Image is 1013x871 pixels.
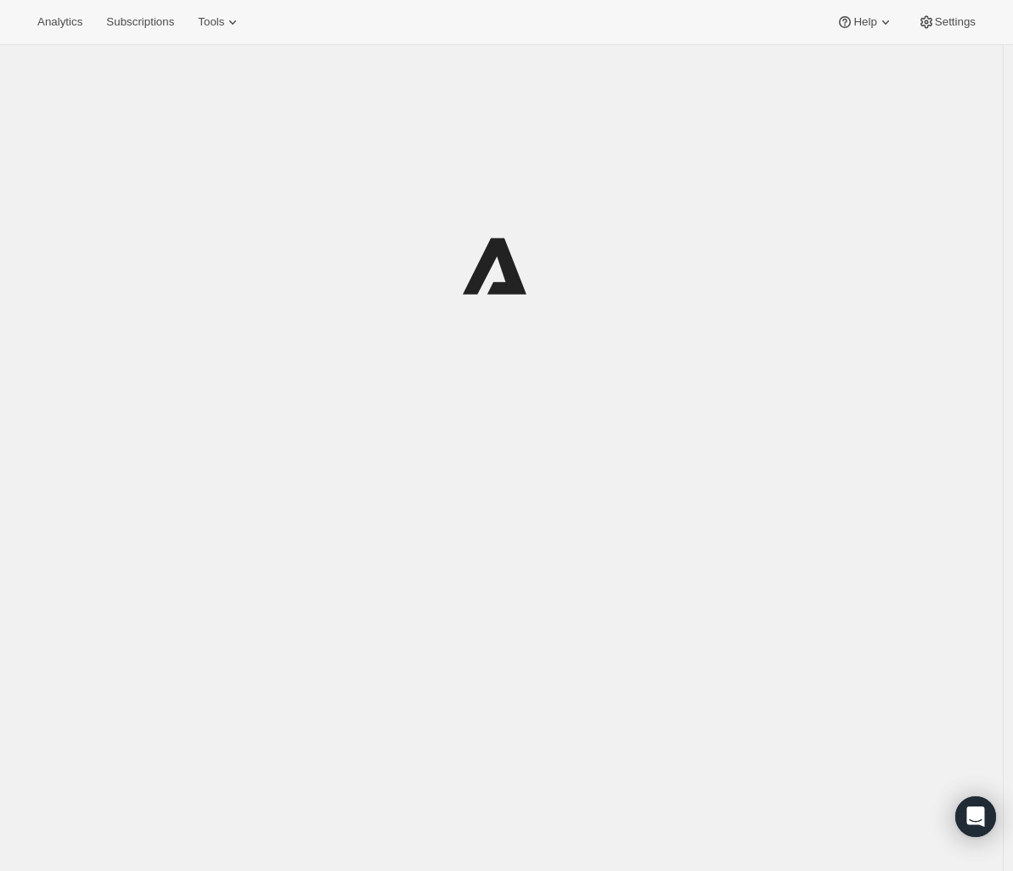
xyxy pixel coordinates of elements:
button: Settings [908,10,986,34]
span: Help [853,15,876,29]
button: Help [826,10,903,34]
button: Tools [188,10,251,34]
div: Open Intercom Messenger [955,796,996,837]
span: Settings [935,15,976,29]
span: Subscriptions [106,15,174,29]
span: Tools [198,15,224,29]
button: Analytics [27,10,93,34]
span: Analytics [37,15,82,29]
button: Subscriptions [96,10,184,34]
